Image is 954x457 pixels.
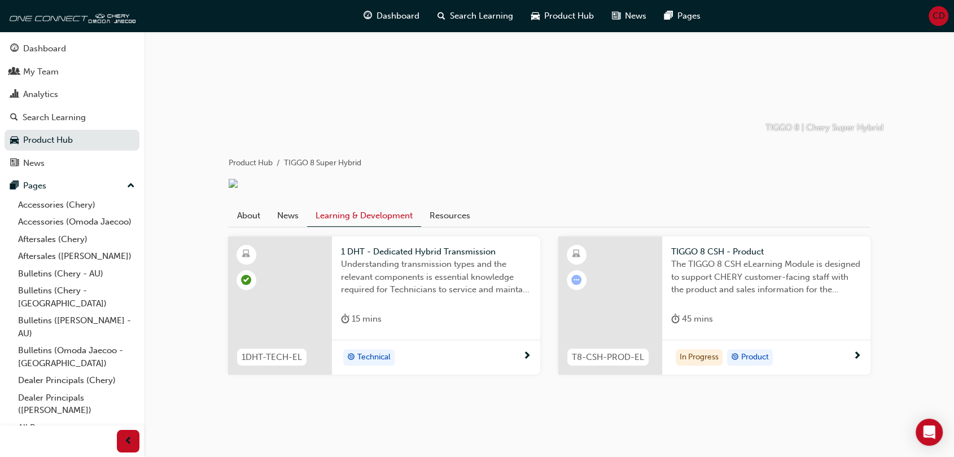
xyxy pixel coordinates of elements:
[765,121,883,134] p: TIGGO 8 | Chery Super Hybrid
[731,350,739,365] span: target-icon
[671,245,861,258] span: TIGGO 8 CSH - Product
[5,38,139,59] a: Dashboard
[364,9,372,23] span: guage-icon
[5,36,139,175] button: DashboardMy TeamAnalyticsSearch LearningProduct HubNews
[14,342,139,372] a: Bulletins (Omoda Jaecoo - [GEOGRAPHIC_DATA])
[428,5,522,28] a: search-iconSearch Learning
[933,10,945,23] span: CD
[14,312,139,342] a: Bulletins ([PERSON_NAME] - AU)
[307,205,421,227] a: Learning & Development
[612,9,620,23] span: news-icon
[572,351,644,364] span: T8-CSH-PROD-EL
[377,10,419,23] span: Dashboard
[10,44,19,54] span: guage-icon
[5,84,139,105] a: Analytics
[531,9,540,23] span: car-icon
[603,5,655,28] a: news-iconNews
[625,10,646,23] span: News
[341,312,349,326] span: duration-icon
[522,5,603,28] a: car-iconProduct Hub
[10,135,19,146] span: car-icon
[676,349,723,366] div: In Progress
[242,351,302,364] span: 1DHT-TECH-EL
[341,258,531,296] span: Understanding transmission types and the relevant components is essential knowledge required for ...
[357,351,391,364] span: Technical
[929,6,948,26] button: CD
[664,9,673,23] span: pages-icon
[241,275,251,285] span: learningRecordVerb_PASS-icon
[14,231,139,248] a: Aftersales (Chery)
[450,10,513,23] span: Search Learning
[10,90,19,100] span: chart-icon
[5,107,139,128] a: Search Learning
[14,282,139,312] a: Bulletins (Chery - [GEOGRAPHIC_DATA])
[269,205,307,226] a: News
[5,61,139,82] a: My Team
[10,67,19,77] span: people-icon
[347,350,355,365] span: target-icon
[355,5,428,28] a: guage-iconDashboard
[671,312,713,326] div: 45 mins
[677,10,701,23] span: Pages
[5,130,139,151] a: Product Hub
[571,275,581,285] span: learningRecordVerb_ATTEMPT-icon
[741,351,769,364] span: Product
[853,351,861,362] span: next-icon
[10,113,18,123] span: search-icon
[5,175,139,196] button: Pages
[229,205,269,226] a: About
[671,312,680,326] span: duration-icon
[284,157,361,170] li: TIGGO 8 Super Hybrid
[916,419,943,446] div: Open Intercom Messenger
[671,258,861,296] span: The TIGGO 8 CSH eLearning Module is designed to support CHERY customer-facing staff with the prod...
[242,247,250,262] span: learningResourceType_ELEARNING-icon
[14,372,139,389] a: Dealer Principals (Chery)
[341,245,531,258] span: 1 DHT - Dedicated Hybrid Transmission
[14,389,139,419] a: Dealer Principals ([PERSON_NAME])
[6,5,135,27] img: oneconnect
[341,312,382,326] div: 15 mins
[23,42,66,55] div: Dashboard
[421,205,479,226] a: Resources
[228,236,540,375] a: 1DHT-TECH-EL1 DHT - Dedicated Hybrid TransmissionUnderstanding transmission types and the relevan...
[14,213,139,231] a: Accessories (Omoda Jaecoo)
[23,179,46,192] div: Pages
[10,181,19,191] span: pages-icon
[229,179,238,188] img: 2db1d567-84ba-4215-a2f5-740f67719f95.png
[23,157,45,170] div: News
[544,10,594,23] span: Product Hub
[14,419,139,437] a: All Pages
[229,158,273,168] a: Product Hub
[23,65,59,78] div: My Team
[5,153,139,174] a: News
[14,265,139,283] a: Bulletins (Chery - AU)
[655,5,710,28] a: pages-iconPages
[124,434,133,449] span: prev-icon
[127,179,135,194] span: up-icon
[14,248,139,265] a: Aftersales ([PERSON_NAME])
[23,111,86,124] div: Search Learning
[523,351,531,362] span: next-icon
[558,236,870,375] a: T8-CSH-PROD-ELTIGGO 8 CSH - ProductThe TIGGO 8 CSH eLearning Module is designed to support CHERY ...
[23,88,58,101] div: Analytics
[437,9,445,23] span: search-icon
[14,196,139,214] a: Accessories (Chery)
[10,159,19,169] span: news-icon
[572,247,580,262] span: learningResourceType_ELEARNING-icon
